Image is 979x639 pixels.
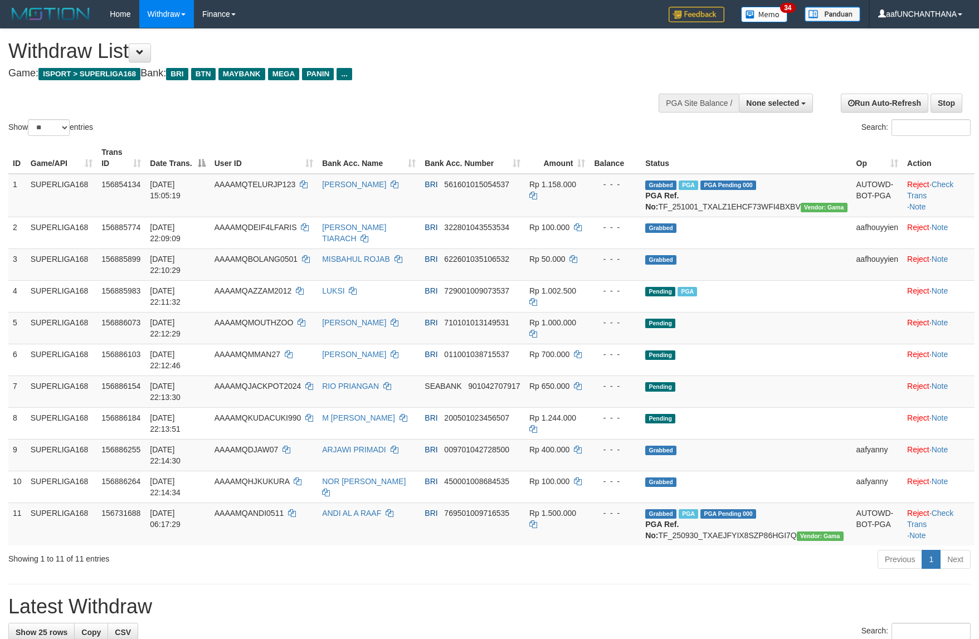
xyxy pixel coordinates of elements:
select: Showentries [28,119,70,136]
div: - - - [594,179,636,190]
span: Copy 009701042728500 to clipboard [444,445,509,454]
span: Copy 769501009716535 to clipboard [444,509,509,518]
span: BRI [425,223,437,232]
span: [DATE] 22:11:32 [150,286,181,306]
span: AAAAMQHJKUKURA [215,477,290,486]
span: AAAAMQANDI0511 [215,509,284,518]
span: Copy 322801043553534 to clipboard [444,223,509,232]
span: Copy 729001009073537 to clipboard [444,286,509,295]
span: BTN [191,68,216,80]
td: aafhouyyien [852,217,903,248]
a: Note [932,477,948,486]
div: - - - [594,476,636,487]
span: AAAAMQDJAW07 [215,445,279,454]
span: BRI [425,286,437,295]
img: panduan.png [805,7,860,22]
span: [DATE] 22:14:34 [150,477,181,497]
span: 156886184 [101,413,140,422]
span: Copy 011001038715537 to clipboard [444,350,509,359]
a: Reject [907,445,929,454]
a: Reject [907,382,929,391]
span: [DATE] 22:13:51 [150,413,181,433]
div: - - - [594,412,636,423]
span: [DATE] 22:09:09 [150,223,181,243]
span: BRI [425,445,437,454]
th: ID [8,142,26,174]
span: 156885983 [101,286,140,295]
td: aafyanny [852,471,903,503]
h4: Game: Bank: [8,68,641,79]
th: Action [903,142,975,174]
a: [PERSON_NAME] [322,318,386,327]
span: [DATE] 22:14:30 [150,445,181,465]
span: Grabbed [645,181,676,190]
span: AAAAMQTELURJP123 [215,180,296,189]
td: · [903,344,975,375]
td: · [903,439,975,471]
a: MISBAHUL ROJAB [322,255,390,264]
a: Reject [907,255,929,264]
span: BRI [425,318,437,327]
a: Note [932,286,948,295]
span: 156886264 [101,477,140,486]
td: aafyanny [852,439,903,471]
td: 11 [8,503,26,545]
span: AAAAMQKUDACUKI990 [215,413,301,422]
td: 9 [8,439,26,471]
td: 3 [8,248,26,280]
span: Rp 1.500.000 [529,509,576,518]
span: AAAAMQMMAN27 [215,350,280,359]
a: Reject [907,350,929,359]
td: TF_250930_TXAEJFYIX8SZP86HGI7Q [641,503,851,545]
a: Reject [907,286,929,295]
span: Marked by aafromsomean [679,509,698,519]
a: Reject [907,509,929,518]
a: Reject [907,180,929,189]
span: Rp 1.002.500 [529,286,576,295]
label: Search: [861,119,971,136]
span: AAAAMQJACKPOT2024 [215,382,301,391]
div: - - - [594,317,636,328]
span: PANIN [302,68,334,80]
span: Marked by aafromsomean [678,287,697,296]
a: Note [932,382,948,391]
span: 156886154 [101,382,140,391]
div: - - - [594,222,636,233]
span: Vendor URL: https://trx31.1velocity.biz [797,531,844,541]
a: Run Auto-Refresh [841,94,928,113]
a: Stop [931,94,962,113]
span: MAYBANK [218,68,265,80]
td: SUPERLIGA168 [26,312,97,344]
span: BRI [425,255,437,264]
td: 8 [8,407,26,439]
td: SUPERLIGA168 [26,248,97,280]
th: Op: activate to sort column ascending [852,142,903,174]
button: None selected [739,94,813,113]
span: ISPORT > SUPERLIGA168 [38,68,140,80]
span: BRI [166,68,188,80]
div: - - - [594,444,636,455]
th: Date Trans.: activate to sort column descending [145,142,210,174]
span: Vendor URL: https://trx31.1velocity.biz [801,203,848,212]
td: · [903,312,975,344]
td: 7 [8,375,26,407]
span: 156885899 [101,255,140,264]
td: · [903,217,975,248]
td: · [903,471,975,503]
input: Search: [892,119,971,136]
span: AAAAMQBOLANG0501 [215,255,298,264]
a: Check Trans [907,180,953,200]
a: Note [909,531,926,540]
span: Grabbed [645,509,676,519]
a: Note [932,350,948,359]
span: Rp 1.000.000 [529,318,576,327]
td: SUPERLIGA168 [26,471,97,503]
td: SUPERLIGA168 [26,439,97,471]
span: Show 25 rows [16,628,67,637]
span: Pending [645,287,675,296]
span: BRI [425,477,437,486]
td: SUPERLIGA168 [26,217,97,248]
a: ANDI AL A RAAF [322,509,381,518]
span: PGA Pending [700,509,756,519]
a: [PERSON_NAME] [322,350,386,359]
